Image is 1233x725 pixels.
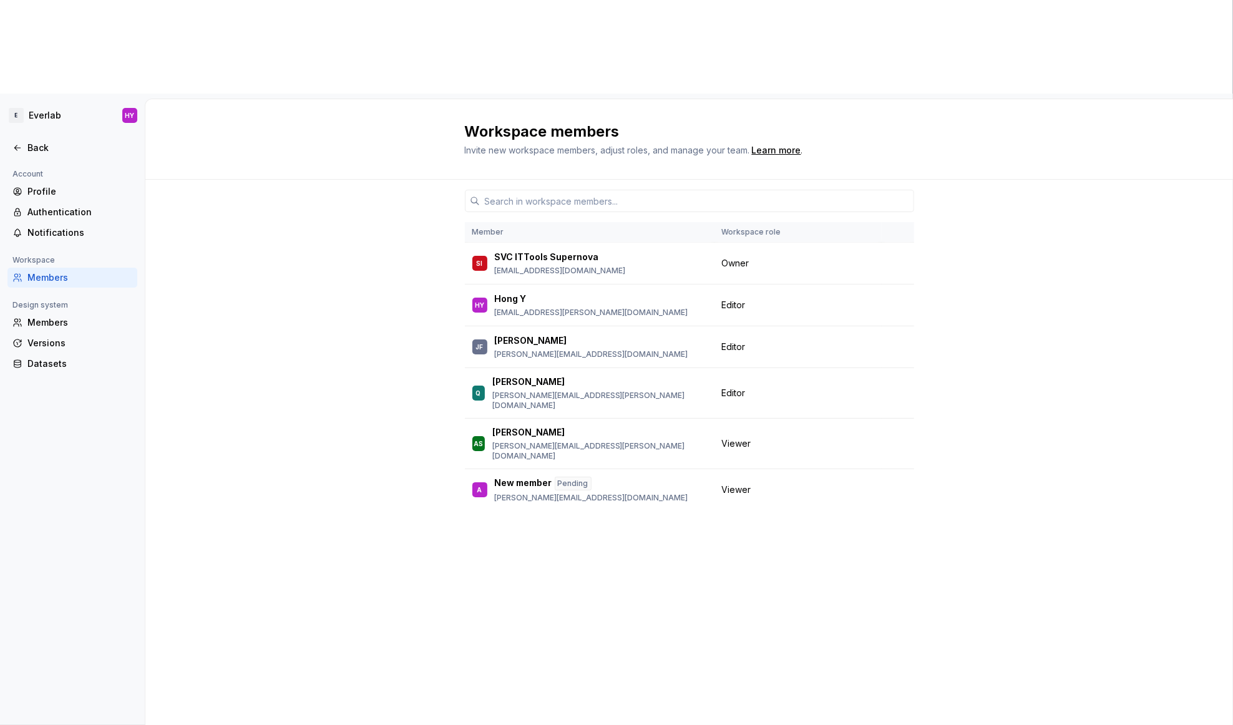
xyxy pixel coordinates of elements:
a: Learn more [752,144,801,157]
div: Notifications [27,226,132,239]
span: Owner [722,257,749,270]
div: E [9,108,24,123]
span: Editor [722,299,746,311]
p: [EMAIL_ADDRESS][DOMAIN_NAME] [495,266,626,276]
p: [PERSON_NAME] [495,334,567,347]
a: Members [7,268,137,288]
p: [PERSON_NAME][EMAIL_ADDRESS][DOMAIN_NAME] [495,349,688,359]
div: JF [476,341,484,353]
div: Profile [27,185,132,198]
span: Invite new workspace members, adjust roles, and manage your team. [465,145,750,155]
div: A [477,484,482,496]
p: [PERSON_NAME] [492,376,565,388]
p: New member [495,477,552,490]
div: Versions [27,337,132,349]
h2: Workspace members [465,122,899,142]
input: Search in workspace members... [480,190,914,212]
div: Pending [555,477,592,490]
span: Editor [722,387,746,399]
p: [EMAIL_ADDRESS][PERSON_NAME][DOMAIN_NAME] [495,308,688,318]
div: Back [27,142,132,154]
a: Versions [7,333,137,353]
a: Members [7,313,137,333]
div: Datasets [27,358,132,370]
div: HY [125,110,135,120]
div: Account [7,167,48,182]
p: [PERSON_NAME] [492,426,565,439]
span: . [750,146,803,155]
th: Workspace role [714,222,882,243]
a: Back [7,138,137,158]
div: Members [27,271,132,284]
button: EEverlabHY [2,102,142,129]
p: Hong Y [495,293,527,305]
a: Datasets [7,354,137,374]
a: Profile [7,182,137,202]
p: SVC ITTools Supernova [495,251,599,263]
div: AS [474,437,483,450]
th: Member [465,222,714,243]
div: Q [476,387,481,399]
span: Viewer [722,437,751,450]
span: Viewer [722,484,751,496]
p: [PERSON_NAME][EMAIL_ADDRESS][PERSON_NAME][DOMAIN_NAME] [492,391,707,411]
div: Everlab [29,109,61,122]
div: Members [27,316,132,329]
div: Design system [7,298,73,313]
div: SI [477,257,483,270]
span: Editor [722,341,746,353]
p: [PERSON_NAME][EMAIL_ADDRESS][DOMAIN_NAME] [495,493,688,503]
a: Authentication [7,202,137,222]
p: [PERSON_NAME][EMAIL_ADDRESS][PERSON_NAME][DOMAIN_NAME] [492,441,707,461]
div: Authentication [27,206,132,218]
a: Notifications [7,223,137,243]
div: HY [475,299,484,311]
div: Workspace [7,253,60,268]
